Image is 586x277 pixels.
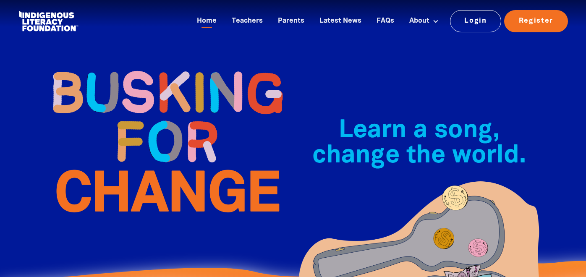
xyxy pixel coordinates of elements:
[504,10,568,32] a: Register
[450,10,502,32] a: Login
[404,14,444,28] a: About
[192,14,222,28] a: Home
[314,14,366,28] a: Latest News
[312,119,526,167] span: Learn a song, change the world.
[371,14,399,28] a: FAQs
[273,14,309,28] a: Parents
[227,14,268,28] a: Teachers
